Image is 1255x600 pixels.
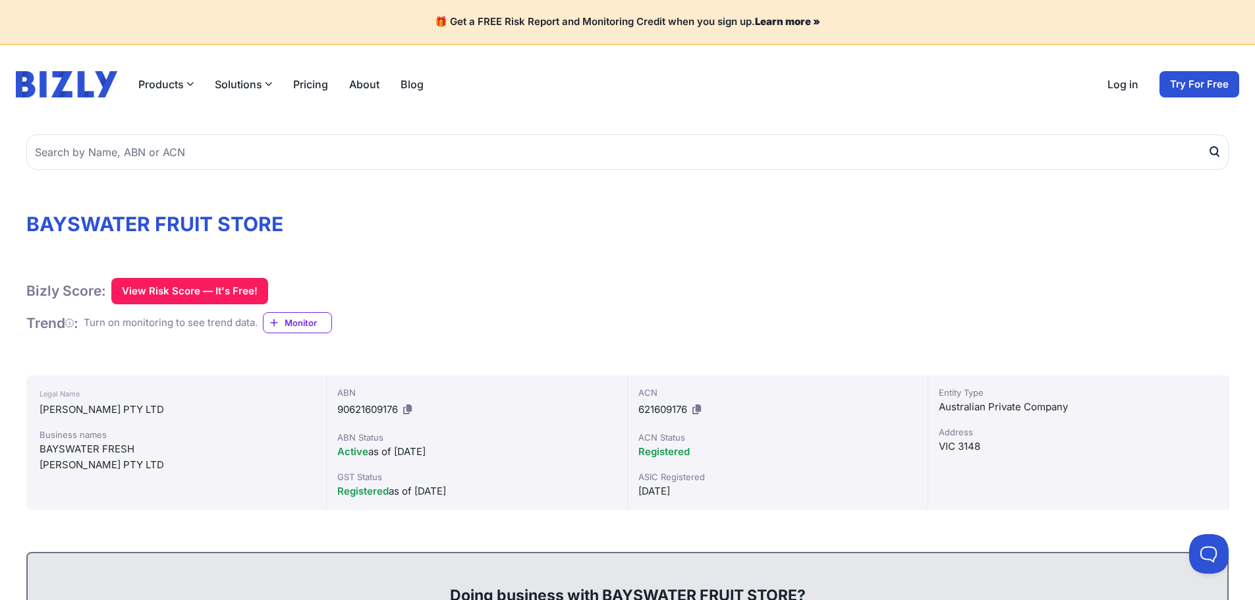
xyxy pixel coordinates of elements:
[1189,534,1229,574] iframe: Toggle Customer Support
[337,485,389,497] span: Registered
[40,428,313,441] div: Business names
[40,441,313,457] div: BAYSWATER FRESH
[337,470,616,483] div: GST Status
[26,314,78,332] h1: Trend :
[638,403,687,416] span: 621609176
[337,403,398,416] span: 90621609176
[638,431,917,444] div: ACN Status
[40,386,313,402] div: Legal Name
[263,312,332,333] a: Monitor
[638,445,690,458] span: Registered
[1159,71,1239,97] a: Try For Free
[939,425,1217,439] div: Address
[16,16,1239,28] h4: 🎁 Get a FREE Risk Report and Monitoring Credit when you sign up.
[349,76,379,92] a: About
[215,76,272,92] button: Solutions
[84,315,258,331] div: Turn on monitoring to see trend data.
[293,76,328,92] a: Pricing
[26,212,1229,236] h1: BAYSWATER FRUIT STORE
[638,483,917,499] div: [DATE]
[285,316,331,329] span: Monitor
[939,399,1217,415] div: Australian Private Company
[638,386,917,399] div: ACN
[138,76,194,92] button: Products
[337,431,616,444] div: ABN Status
[939,386,1217,399] div: Entity Type
[939,439,1217,454] div: VIC 3148
[40,457,313,473] div: [PERSON_NAME] PTY LTD
[638,470,917,483] div: ASIC Registered
[111,278,268,304] button: View Risk Score — It's Free!
[401,76,424,92] a: Blog
[337,483,616,499] div: as of [DATE]
[337,445,368,458] span: Active
[1107,76,1138,92] a: Log in
[755,15,820,28] a: Learn more »
[26,282,106,300] h1: Bizly Score:
[337,386,616,399] div: ABN
[40,402,313,418] div: [PERSON_NAME] PTY LTD
[26,134,1229,170] input: Search by Name, ABN or ACN
[337,444,616,460] div: as of [DATE]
